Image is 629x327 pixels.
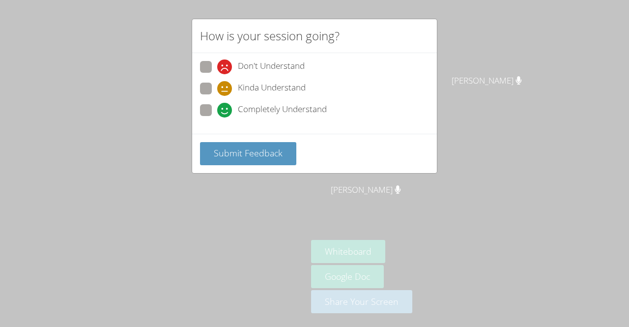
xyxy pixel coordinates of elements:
[200,142,296,165] button: Submit Feedback
[214,147,283,159] span: Submit Feedback
[238,103,327,118] span: Completely Understand
[238,59,305,74] span: Don't Understand
[238,81,306,96] span: Kinda Understand
[200,27,340,45] h2: How is your session going?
